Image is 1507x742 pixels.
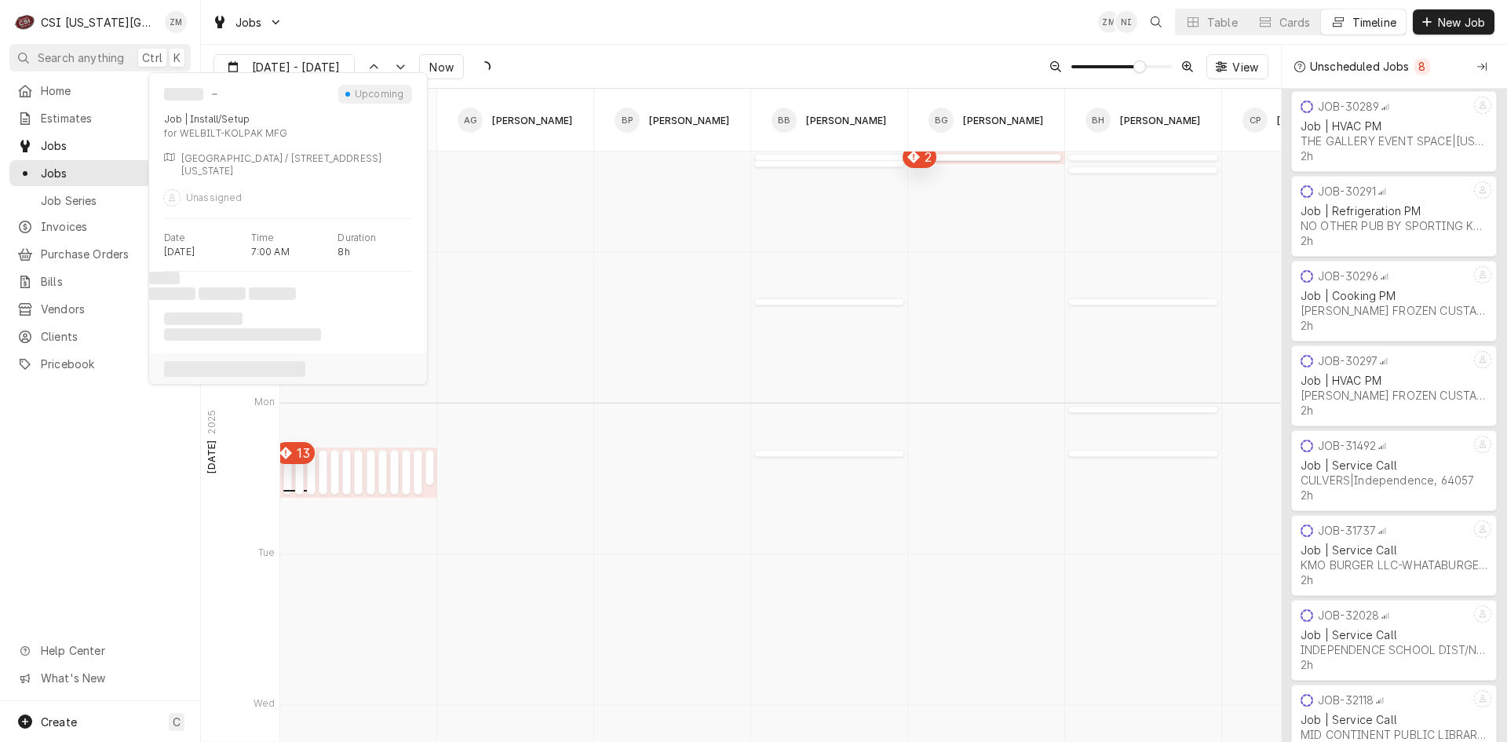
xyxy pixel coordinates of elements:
div: Job | Service Call [1301,628,1487,641]
span: Job Series [41,192,183,209]
button: View [1206,54,1268,79]
a: Go to Jobs [206,9,289,35]
p: 7:00 AM [251,246,290,258]
span: ‌ [164,88,203,101]
div: CP [1242,108,1268,133]
span: Jobs [41,165,183,181]
div: CSI [US_STATE][GEOGRAPHIC_DATA] [41,14,156,31]
div: 2025 [206,410,218,434]
div: Unscheduled Jobs [1310,58,1410,75]
div: JOB-31737 [1318,524,1376,537]
div: JOB-30291 [1318,185,1376,198]
div: KMO BURGER LLC-WHATABURGER | [GEOGRAPHIC_DATA] [1301,558,1487,572]
div: [PERSON_NAME] [1277,115,1357,126]
a: Purchase Orders [9,241,191,267]
span: Unassigned [186,192,243,203]
div: Nate Ingram's Avatar [1115,11,1137,33]
span: Estimates [41,110,183,126]
a: Estimates [9,105,191,131]
div: AG [458,108,483,133]
div: Job | Service Call [1301,543,1487,557]
div: [PERSON_NAME] FROZEN CUSTARD MAIN | [US_STATE][GEOGRAPHIC_DATA] [1301,389,1487,402]
div: BB [772,108,797,133]
div: 2h [1301,149,1313,163]
span: Clients [41,328,183,345]
a: Go to Pricebook [9,351,191,377]
span: What's New [41,670,181,686]
p: [DATE] [164,246,195,258]
div: CSI Kansas City's Avatar [14,11,36,33]
div: Job | HVAC PM [1301,374,1487,387]
div: INDEPENDENCE SCHOOL DIST/NUTRITION | Independence, 64053 [1301,643,1487,656]
button: Collapse Unscheduled Jobs [1469,54,1494,79]
span: Ctrl [142,49,162,66]
span: Search anything [38,49,124,66]
div: [DATE] [206,440,218,473]
div: 2h [1301,319,1313,332]
div: Table [1207,14,1238,31]
div: NI [1115,11,1137,33]
div: Job | Cooking PM [1301,289,1487,302]
a: Vendors [9,296,191,322]
div: Zach Masters's Avatar [165,11,187,33]
span: Invoices [41,218,183,235]
div: JOB-31492 [1318,439,1376,452]
span: K [173,49,181,66]
span: View [1229,59,1261,75]
div: 2h [1301,488,1313,502]
div: THE GALLERY EVENT SPACE | [US_STATE][GEOGRAPHIC_DATA] [1301,134,1487,148]
p: Time [251,232,275,244]
span: Home [41,82,183,99]
p: [GEOGRAPHIC_DATA] / [STREET_ADDRESS][US_STATE] [181,152,413,177]
div: Timeline [1352,14,1396,31]
span: Vendors [41,301,183,317]
span: ‌ [199,287,246,300]
div: Brian Hawkins's Avatar [1086,108,1111,133]
div: Upcoming [352,88,406,101]
div: Cards [1279,14,1311,31]
div: JOB-30289 [1318,100,1379,113]
div: [PERSON_NAME] FROZEN CUSTARD MAIN | [US_STATE][GEOGRAPHIC_DATA] [1301,304,1487,317]
span: ‌ [148,272,180,284]
div: 8 [1418,58,1427,75]
div: 2h [1301,573,1313,587]
div: Job | Refrigeration PM [1301,204,1487,217]
a: Home [9,78,191,104]
span: ‌ [249,287,296,300]
div: [PERSON_NAME] [492,115,572,126]
div: Brian Gonzalez's Avatar [929,108,954,133]
a: Clients [9,323,191,349]
div: Job | Service Call [1301,459,1487,472]
span: Help Center [41,642,181,659]
div: 2h [1301,658,1313,671]
div: C [14,11,36,33]
div: Job | Install/Setup [164,113,250,126]
div: 2h [1301,404,1313,417]
div: NO OTHER PUB BY SPORTING KC | [US_STATE][GEOGRAPHIC_DATA] [1301,219,1487,232]
button: Search anythingCtrlK [9,44,191,71]
div: [PERSON_NAME] [1120,115,1200,126]
div: for WELBILT-KOLPAK MFG [164,127,412,140]
button: Now [419,54,463,79]
a: Job Series [9,188,191,214]
span: ‌ [164,361,305,377]
span: Create [41,715,77,729]
a: Go to Help Center [9,638,191,663]
a: Go to What's New [9,665,191,691]
div: BG [929,108,954,133]
span: ‌ [164,328,321,341]
a: Invoices [9,214,191,239]
span: Purchase Orders [41,246,183,262]
p: Date [164,232,186,244]
div: [PERSON_NAME] [649,115,729,126]
span: Jobs [235,14,262,31]
span: Wed [254,697,279,715]
span: ‌ [148,287,195,300]
div: BH [1086,108,1111,133]
a: Go to Jobs [9,133,191,159]
p: 8h [338,246,349,258]
div: Job | Service Call [1301,713,1487,726]
p: Duration [338,232,376,244]
button: Open search [1144,9,1169,35]
div: Charles Pendergrass's Avatar [1242,108,1268,133]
